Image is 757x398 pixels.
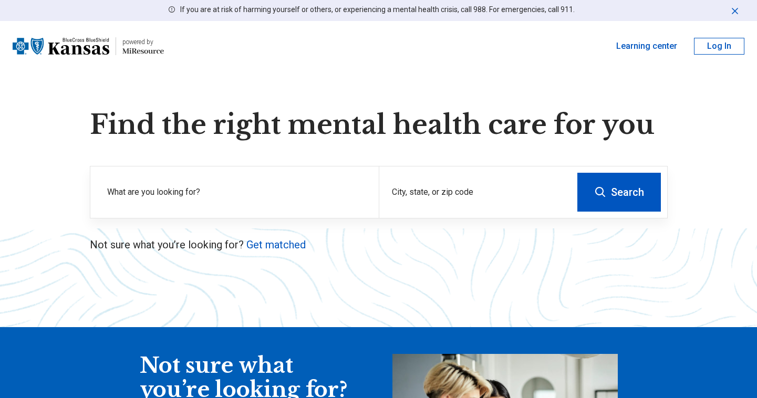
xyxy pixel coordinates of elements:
button: Log In [694,38,744,55]
h1: Find the right mental health care for you [90,109,668,141]
a: Get matched [246,238,306,251]
p: Not sure what you’re looking for? [90,237,668,252]
div: powered by [122,37,164,47]
label: What are you looking for? [107,186,366,198]
p: If you are at risk of harming yourself or others, or experiencing a mental health crisis, call 98... [180,4,575,15]
button: Dismiss [730,4,740,17]
a: Learning center [616,40,677,53]
img: Blue Cross Blue Shield Kansas [13,34,109,59]
button: Search [577,173,661,212]
a: Blue Cross Blue Shield Kansaspowered by [13,34,164,59]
